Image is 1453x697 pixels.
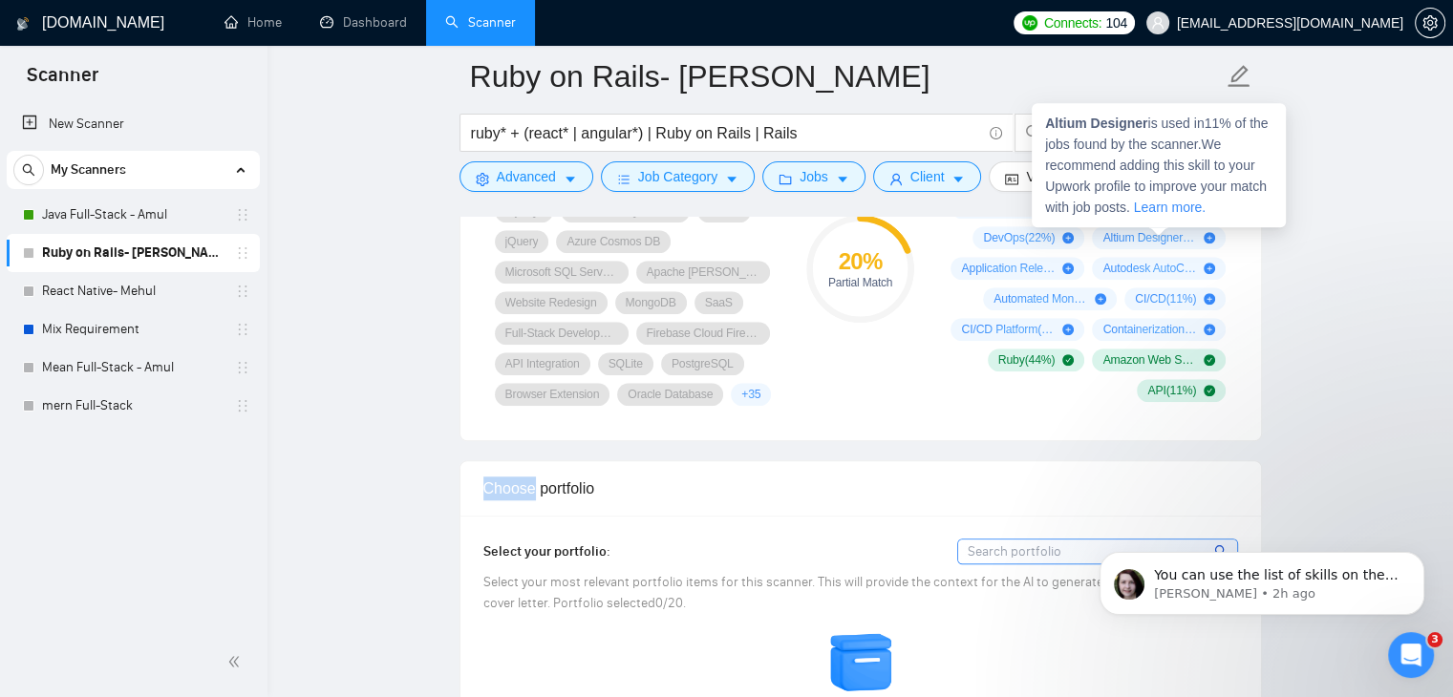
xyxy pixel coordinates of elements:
button: userClientcaret-down [873,161,982,192]
span: jQuery [505,234,539,249]
span: + 35 [741,387,760,402]
li: My Scanners [7,151,260,425]
span: API ( 11 %) [1147,383,1196,398]
span: caret-down [836,172,849,186]
span: Jobs [800,166,828,187]
a: Java Full-Stack - Amul [42,196,224,234]
span: plus-circle [1062,232,1074,243]
span: double-left [227,652,246,671]
span: idcard [1005,172,1018,186]
span: plus-circle [1062,263,1074,274]
a: mern Full-Stack [42,387,224,425]
img: empty-box [828,629,895,696]
span: Containerization ( 11 %) [1102,322,1196,337]
a: searchScanner [445,14,516,31]
input: Search Freelance Jobs... [471,121,981,145]
span: Azure Cosmos DB [566,234,660,249]
span: folder [779,172,792,186]
span: plus-circle [1062,324,1074,335]
span: Microsoft SQL Server Compact [505,264,618,280]
span: edit [1227,64,1251,89]
span: Vendor [1026,166,1068,187]
span: search [14,163,43,177]
a: homeHome [224,14,282,31]
iframe: Intercom notifications message [1071,512,1453,645]
a: Mean Full-Stack - Amul [42,348,224,387]
span: bars [617,172,630,186]
span: Browser Extension [505,387,600,402]
span: holder [235,284,250,299]
span: SaaS [705,295,733,310]
span: Client [910,166,945,187]
span: holder [235,245,250,261]
span: plus-circle [1095,293,1106,305]
span: check-circle [1204,385,1215,396]
span: plus-circle [1204,324,1215,335]
span: CI/CD ( 11 %) [1135,291,1196,306]
span: Select your most relevant portfolio items for this scanner. This will provide the context for the... [483,574,1212,611]
span: holder [235,398,250,413]
span: is used in 11 % of the jobs found by the scanner. We recommend adding this skill to your Upwork p... [1045,116,1268,215]
div: Partial Match [806,277,914,288]
span: Ruby ( 44 %) [998,352,1056,368]
div: 20 % [806,250,914,273]
span: DevOps ( 22 %) [983,230,1055,245]
span: 3 [1427,632,1442,647]
a: New Scanner [22,105,245,143]
a: dashboardDashboard [320,14,407,31]
li: New Scanner [7,105,260,143]
a: Mix Requirement [42,310,224,348]
span: Full-Stack Development [505,326,618,341]
span: Advanced [497,166,556,187]
a: Learn more. [1134,200,1206,215]
span: holder [235,322,250,337]
div: Choose portfolio [483,461,1238,516]
span: user [889,172,903,186]
span: info-circle [990,127,1002,139]
span: API Integration [505,356,580,371]
span: CI/CD Platform ( 11 %) [961,322,1055,337]
a: React Native- Mehul [42,272,224,310]
span: caret-down [564,172,577,186]
span: caret-down [951,172,965,186]
span: search [1015,124,1052,141]
span: caret-down [725,172,738,186]
span: holder [235,207,250,222]
span: 104 [1105,12,1126,33]
span: check-circle [1062,354,1074,366]
span: Connects: [1044,12,1101,33]
span: Select your portfolio: [483,543,610,560]
span: MongoDB [626,295,676,310]
span: Autodesk AutoCAD ( 11 %) [1102,261,1196,276]
span: My Scanners [51,151,126,189]
span: Altium Designer ( 11 %) [1102,230,1196,245]
iframe: Intercom live chat [1388,632,1434,678]
span: check-circle [1204,354,1215,366]
span: PostgreSQL [672,356,734,371]
span: Application Release Automation ( 11 %) [961,261,1055,276]
span: setting [476,172,489,186]
span: SQLite [609,356,643,371]
input: Scanner name... [470,53,1223,100]
span: setting [1416,15,1444,31]
span: Job Category [638,166,717,187]
span: Scanner [11,61,114,101]
span: Automated Monitoring ( 11 %) [994,291,1087,306]
button: folderJobscaret-down [762,161,865,192]
span: Apache [PERSON_NAME] [647,264,759,280]
img: logo [16,9,30,39]
button: barsJob Categorycaret-down [601,161,755,192]
a: setting [1415,15,1445,31]
span: Firebase Cloud Firestore [647,326,759,341]
strong: Altium Designer [1045,116,1147,131]
span: plus-circle [1204,263,1215,274]
span: plus-circle [1204,232,1215,243]
button: search [1015,114,1053,152]
button: idcardVendorcaret-down [989,161,1105,192]
span: user [1151,16,1165,30]
span: Oracle Database [628,387,713,402]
